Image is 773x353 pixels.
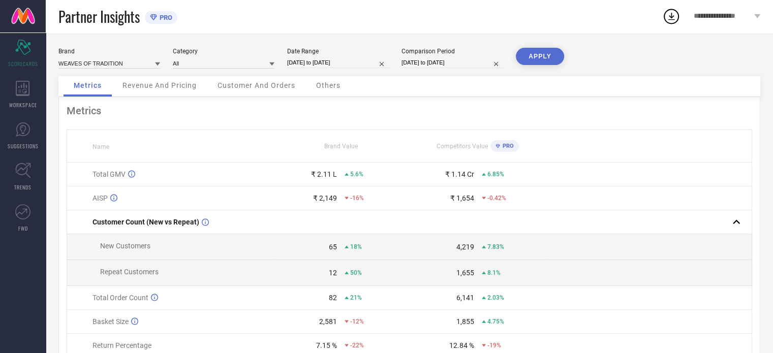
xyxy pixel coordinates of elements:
[287,57,389,68] input: Select date range
[500,143,514,149] span: PRO
[18,224,28,232] span: FWD
[350,195,364,202] span: -16%
[350,294,362,301] span: 21%
[313,194,337,202] div: ₹ 2,149
[350,342,364,349] span: -22%
[329,243,337,251] div: 65
[456,294,474,302] div: 6,141
[456,269,474,277] div: 1,655
[456,317,474,326] div: 1,855
[445,170,474,178] div: ₹ 1.14 Cr
[324,143,358,150] span: Brand Value
[92,143,109,150] span: Name
[92,294,148,302] span: Total Order Count
[92,170,126,178] span: Total GMV
[157,14,172,21] span: PRO
[487,243,504,250] span: 7.83%
[401,48,503,55] div: Comparison Period
[487,294,504,301] span: 2.03%
[14,183,32,191] span: TRENDS
[329,269,337,277] div: 12
[74,81,102,89] span: Metrics
[350,243,362,250] span: 18%
[449,341,474,349] div: 12.84 %
[92,317,129,326] span: Basket Size
[92,218,199,226] span: Customer Count (New vs Repeat)
[100,268,159,276] span: Repeat Customers
[329,294,337,302] div: 82
[9,101,37,109] span: WORKSPACE
[487,318,504,325] span: 4.75%
[8,60,38,68] span: SCORECARDS
[456,243,474,251] div: 4,219
[58,6,140,27] span: Partner Insights
[319,317,337,326] div: 2,581
[516,48,564,65] button: APPLY
[67,105,752,117] div: Metrics
[311,170,337,178] div: ₹ 2.11 L
[401,57,503,68] input: Select comparison period
[662,7,681,25] div: Open download list
[437,143,488,150] span: Competitors Value
[350,171,363,178] span: 5.6%
[92,194,108,202] span: AISP
[218,81,295,89] span: Customer And Orders
[58,48,160,55] div: Brand
[316,81,341,89] span: Others
[350,318,364,325] span: -12%
[487,195,506,202] span: -0.42%
[316,341,337,349] div: 7.15 %
[350,269,362,276] span: 50%
[92,341,151,349] span: Return Percentage
[122,81,197,89] span: Revenue And Pricing
[8,142,39,150] span: SUGGESTIONS
[487,171,504,178] span: 6.85%
[487,269,501,276] span: 8.1%
[487,342,501,349] span: -19%
[287,48,389,55] div: Date Range
[100,242,150,250] span: New Customers
[173,48,274,55] div: Category
[450,194,474,202] div: ₹ 1,654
